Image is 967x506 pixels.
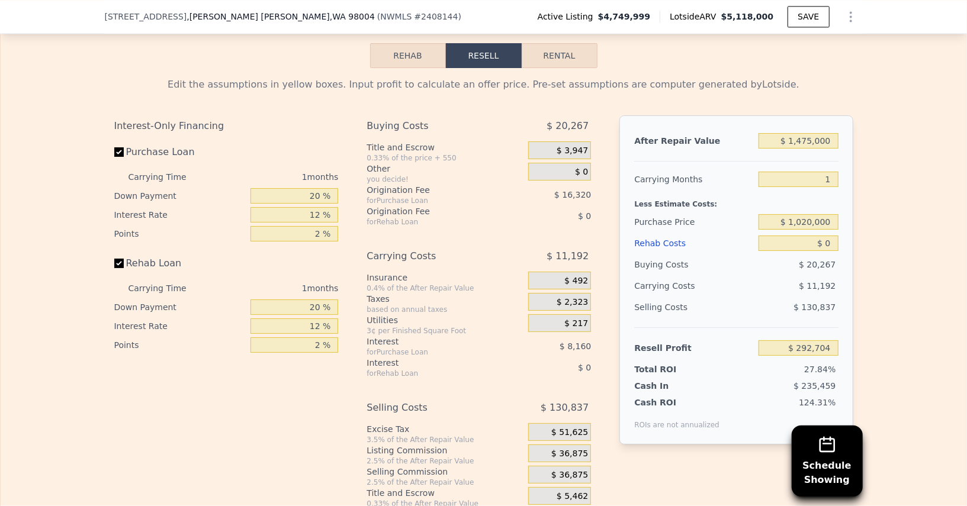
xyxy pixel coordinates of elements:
span: Active Listing [538,11,598,22]
span: $ 3,947 [557,146,588,156]
span: $ 0 [578,363,591,372]
button: Resell [446,43,522,68]
span: $ 11,192 [799,281,836,291]
span: Lotside ARV [670,11,721,22]
div: Excise Tax [367,423,523,435]
div: Interest [367,357,499,369]
span: # 2408144 [415,12,458,21]
div: Buying Costs [634,254,754,275]
label: Rehab Loan [114,253,246,274]
button: Show Options [839,5,863,28]
div: Carrying Months [634,169,754,190]
span: $ 8,160 [560,341,591,351]
div: Interest [367,336,499,347]
span: $ 11,192 [547,246,589,267]
div: for Rehab Loan [367,217,499,227]
span: $ 20,267 [799,260,836,269]
span: $ 36,875 [551,470,588,481]
span: NWMLS [380,12,412,21]
div: Points [114,336,246,354]
span: $ 492 [564,276,588,286]
div: 3¢ per Finished Square Foot [367,326,523,336]
div: 0.33% of the price + 550 [367,153,523,163]
div: Carrying Costs [634,275,708,296]
div: Utilities [367,314,523,326]
span: $ 235,459 [793,381,836,391]
div: Edit the assumptions in yellow boxes. Input profit to calculate an offer price. Pre-set assumptio... [114,78,853,92]
div: Selling Costs [367,397,499,418]
div: for Rehab Loan [367,369,499,378]
span: , WA 98004 [330,12,375,21]
div: based on annual taxes [367,305,523,314]
div: Interest-Only Financing [114,115,339,137]
div: Points [114,224,246,243]
div: Carrying Time [128,279,205,298]
div: Interest Rate [114,205,246,224]
div: Down Payment [114,186,246,205]
div: After Repair Value [634,130,754,152]
div: Selling Commission [367,466,523,478]
span: $ 20,267 [547,115,589,137]
span: $5,118,000 [721,12,774,21]
div: 0.4% of the After Repair Value [367,283,523,293]
span: $ 0 [575,167,588,178]
span: $ 5,462 [557,491,588,502]
input: Purchase Loan [114,147,124,157]
span: $ 0 [578,211,591,221]
div: Other [367,163,523,175]
div: 2.5% of the After Repair Value [367,478,523,487]
div: ( ) [377,11,461,22]
div: Origination Fee [367,205,499,217]
div: Cash In [634,380,708,392]
div: 1 months [210,279,339,298]
div: Listing Commission [367,444,523,456]
div: Interest Rate [114,317,246,336]
div: 3.5% of the After Repair Value [367,435,523,444]
div: 1 months [210,167,339,186]
div: Title and Escrow [367,141,523,153]
span: , [PERSON_NAME] [PERSON_NAME] [187,11,375,22]
div: Title and Escrow [367,487,523,499]
span: $4,749,999 [598,11,651,22]
button: Rehab [370,43,446,68]
span: $ 130,837 [793,302,836,312]
div: Insurance [367,272,523,283]
div: 2.5% of the After Repair Value [367,456,523,466]
button: Rental [522,43,597,68]
div: Less Estimate Costs: [634,190,838,211]
div: Resell Profit [634,337,754,359]
div: Cash ROI [634,397,719,408]
span: 124.31% [799,398,836,407]
div: Buying Costs [367,115,499,137]
div: ROIs are not annualized [634,408,719,430]
div: Purchase Price [634,211,754,233]
div: you decide! [367,175,523,184]
div: Rehab Costs [634,233,754,254]
span: 27.84% [804,365,836,374]
div: Origination Fee [367,184,499,196]
input: Rehab Loan [114,259,124,268]
span: $ 51,625 [551,427,588,438]
div: Carrying Costs [367,246,499,267]
span: [STREET_ADDRESS] [105,11,187,22]
span: $ 2,323 [557,297,588,308]
div: Selling Costs [634,296,754,318]
div: Total ROI [634,363,708,375]
span: $ 16,320 [554,190,591,199]
div: for Purchase Loan [367,347,499,357]
div: Down Payment [114,298,246,317]
span: $ 36,875 [551,449,588,459]
div: Carrying Time [128,167,205,186]
label: Purchase Loan [114,141,246,163]
button: ScheduleShowing [792,426,863,497]
button: SAVE [788,6,829,27]
div: Taxes [367,293,523,305]
span: $ 217 [564,318,588,329]
div: for Purchase Loan [367,196,499,205]
span: $ 130,837 [541,397,589,418]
